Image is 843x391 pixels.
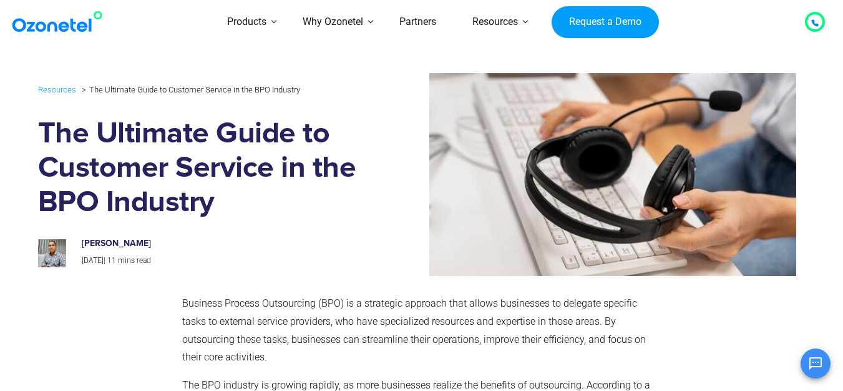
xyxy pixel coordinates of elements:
img: prashanth-kancherla_avatar-200x200.jpeg [38,239,66,267]
span: Business Process Outsourcing (BPO) is a strategic approach that allows businesses to delegate spe... [182,297,646,363]
li: The Ultimate Guide to Customer Service in the BPO Industry [79,82,300,97]
span: [DATE] [82,256,104,265]
a: Resources [38,82,76,97]
h1: The Ultimate Guide to Customer Service in the BPO Industry [38,117,358,220]
button: Open chat [801,349,831,379]
span: mins read [118,256,151,265]
h6: [PERSON_NAME] [82,239,345,249]
p: | [82,254,345,268]
span: 11 [107,256,116,265]
a: Request a Demo [552,6,658,39]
